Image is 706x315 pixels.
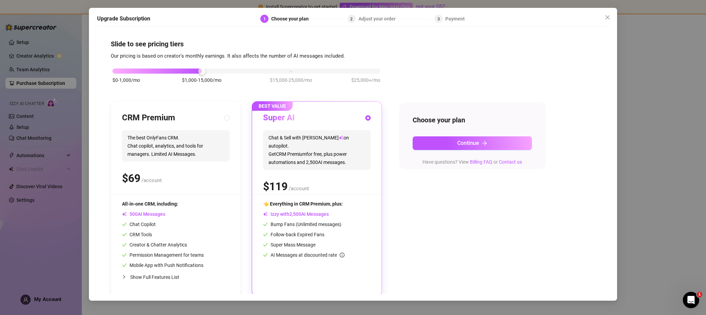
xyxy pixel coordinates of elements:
span: Permission Management for teams [122,252,204,258]
span: Izzy with AI Messages [263,211,329,217]
span: Super Mass Message [263,242,316,247]
span: check [122,263,127,268]
button: Continuearrow-right [413,136,532,150]
span: $25,000+/mo [351,76,380,84]
span: check [122,242,127,247]
a: Billing FAQ [470,159,492,165]
span: check [122,253,127,257]
span: /account [289,185,309,192]
span: check [263,222,268,227]
span: Chat Copilot [122,222,156,227]
span: 👈 Everything in CRM Premium, plus: [263,201,343,207]
span: close [605,15,610,20]
button: Close [602,12,613,23]
h4: Choose your plan [413,115,532,125]
span: BEST VALUE [252,101,293,111]
span: check [263,232,268,237]
span: All-in-one CRM, including: [122,201,178,207]
span: Chat & Sell with [PERSON_NAME] on autopilot. Get CRM Premium for free, plus power automations and... [263,130,371,170]
span: collapsed [122,275,126,279]
span: $ [122,172,140,185]
span: 1 [697,292,702,297]
h3: Super AI [263,112,295,123]
span: The best OnlyFans CRM. Chat copilot, analytics, and tools for managers. Limited AI Messages. [122,130,230,162]
div: Adjust your order [358,15,400,23]
span: Bump Fans (Unlimited messages) [263,222,341,227]
span: $0-1,000/mo [112,76,140,84]
div: Choose your plan [271,15,313,23]
span: check [122,222,127,227]
span: 2 [350,17,353,21]
h4: Slide to see pricing tiers [111,39,595,49]
span: Continue [457,140,479,146]
span: check [263,253,268,257]
span: $15,000-25,000/mo [270,76,312,84]
span: Close [602,15,613,20]
span: check [122,232,127,237]
span: CRM Tools [122,232,152,237]
div: Show Full Features List [122,269,230,285]
span: Our pricing is based on creator's monthly earnings. It also affects the number of AI messages inc... [111,53,345,59]
span: info-circle [340,253,344,257]
span: AI Messages at discounted rate [271,252,344,258]
h3: CRM Premium [122,112,175,123]
span: Show Full Features List [130,274,179,280]
div: Payment [445,15,465,23]
iframe: Intercom live chat [683,292,699,308]
span: 3 [438,17,440,21]
span: Creator & Chatter Analytics [122,242,187,247]
span: $1,000-15,000/mo [182,76,221,84]
h5: Upgrade Subscription [97,15,150,23]
span: check [263,242,268,247]
span: Follow-back Expired Fans [263,232,324,237]
span: 1 [263,17,266,21]
span: /account [141,177,162,183]
a: Contact us [499,159,522,165]
span: Mobile App with Push Notifications [122,262,203,268]
span: Have questions? View or [423,159,522,165]
span: arrow-right [482,140,487,146]
span: AI Messages [122,211,165,217]
span: $ [263,180,288,193]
